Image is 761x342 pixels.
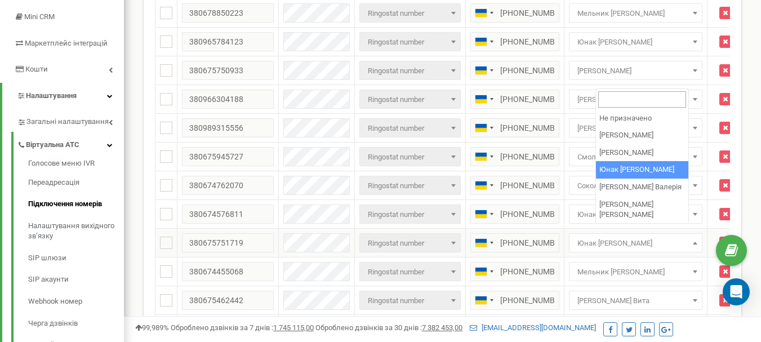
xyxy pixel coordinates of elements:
[363,178,457,194] span: Ringostat number
[28,158,124,172] a: Голосове меню IVR
[573,236,698,251] span: Юнак Анна
[573,92,698,108] span: Оверченко Тетяна
[470,291,559,310] input: 050 123 4567
[363,34,457,50] span: Ringostat number
[723,278,750,305] div: Open Intercom Messenger
[471,263,497,281] div: Telephone country code
[596,144,688,162] li: [PERSON_NAME]
[359,147,461,166] span: Ringostat number
[470,147,559,166] input: 050 123 4567
[28,172,124,194] a: Переадресація
[470,32,559,51] input: 050 123 4567
[471,176,497,194] div: Telephone country code
[471,33,497,51] div: Telephone country code
[28,291,124,313] a: Webhook номер
[363,121,457,136] span: Ringostat number
[470,90,559,109] input: 050 123 4567
[363,92,457,108] span: Ringostat number
[363,6,457,21] span: Ringostat number
[359,233,461,252] span: Ringostat number
[2,83,124,109] a: Налаштування
[359,90,461,109] span: Ringostat number
[569,233,702,252] span: Юнак Анна
[470,3,559,23] input: 050 123 4567
[359,3,461,23] span: Ringostat number
[135,323,169,332] span: 99,989%
[359,262,461,281] span: Ringostat number
[28,193,124,215] a: Підключення номерів
[422,323,462,332] u: 7 382 453,00
[26,91,77,100] span: Налаштування
[573,293,698,309] span: Грищенко Вита
[28,269,124,291] a: SIP акаунти
[471,90,497,108] div: Telephone country code
[359,32,461,51] span: Ringostat number
[471,119,497,137] div: Telephone country code
[17,109,124,132] a: Загальні налаштування
[573,149,698,165] span: Смоляная Эвелина
[569,90,702,109] span: Оверченко Тетяна
[24,12,55,21] span: Mini CRM
[359,205,461,224] span: Ringostat number
[471,61,497,79] div: Telephone country code
[470,205,559,224] input: 050 123 4567
[573,6,698,21] span: Мельник Ольга
[471,205,497,223] div: Telephone country code
[26,117,109,127] span: Загальні налаштування
[569,147,702,166] span: Смоляная Эвелина
[470,118,559,137] input: 050 123 4567
[359,61,461,80] span: Ringostat number
[596,110,688,127] li: Не призначено
[363,63,457,79] span: Ringostat number
[573,34,698,50] span: Юнак Анна
[569,291,702,310] span: Грищенко Вита
[25,39,108,47] span: Маркетплейс інтеграцій
[569,262,702,281] span: Мельник Ольга
[471,291,497,309] div: Telephone country code
[17,132,124,155] a: Віртуальна АТС
[569,118,702,137] span: Дегнера Мирослава
[569,3,702,23] span: Мельник Ольга
[470,61,559,80] input: 050 123 4567
[471,4,497,22] div: Telephone country code
[363,207,457,223] span: Ringostat number
[363,149,457,165] span: Ringostat number
[470,233,559,252] input: 050 123 4567
[273,323,314,332] u: 1 745 115,00
[596,179,688,196] li: [PERSON_NAME] Валерія
[363,236,457,251] span: Ringostat number
[569,176,702,195] span: Соколан Виктория
[596,161,688,179] li: Юнак [PERSON_NAME]
[470,262,559,281] input: 050 123 4567
[573,207,698,223] span: Юнак Анна
[28,313,124,335] a: Черга дзвінків
[573,178,698,194] span: Соколан Виктория
[363,293,457,309] span: Ringostat number
[25,65,48,73] span: Кошти
[573,264,698,280] span: Мельник Ольга
[596,127,688,144] li: [PERSON_NAME]
[315,323,462,332] span: Оброблено дзвінків за 30 днів :
[359,176,461,195] span: Ringostat number
[471,234,497,252] div: Telephone country code
[573,121,698,136] span: Дегнера Мирослава
[363,264,457,280] span: Ringostat number
[171,323,314,332] span: Оброблено дзвінків за 7 днів :
[569,205,702,224] span: Юнак Анна
[28,215,124,247] a: Налаштування вихідного зв’язку
[569,32,702,51] span: Юнак Анна
[359,118,461,137] span: Ringostat number
[470,323,596,332] a: [EMAIL_ADDRESS][DOMAIN_NAME]
[26,140,79,150] span: Віртуальна АТС
[569,61,702,80] span: Василенко Ксения
[573,63,698,79] span: Василенко Ксения
[28,247,124,269] a: SIP шлюзи
[596,196,688,224] li: [PERSON_NAME] [PERSON_NAME]
[470,176,559,195] input: 050 123 4567
[471,148,497,166] div: Telephone country code
[359,291,461,310] span: Ringostat number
